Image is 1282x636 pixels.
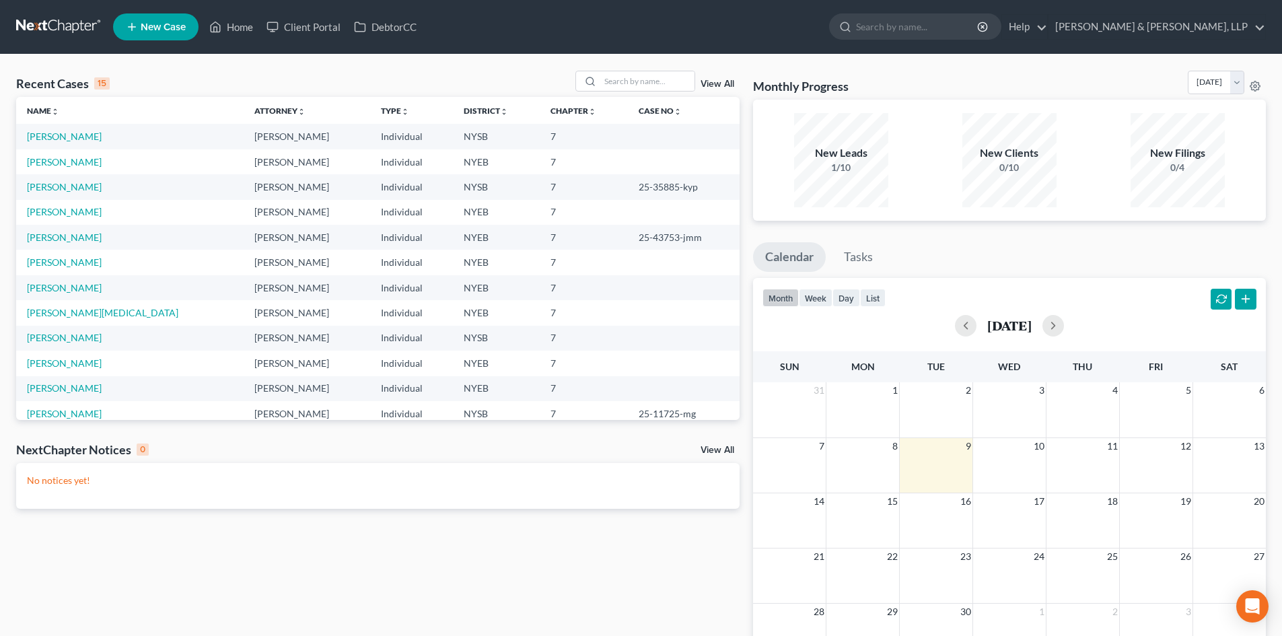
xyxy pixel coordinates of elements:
[244,149,370,174] td: [PERSON_NAME]
[550,106,596,116] a: Chapterunfold_more
[244,174,370,199] td: [PERSON_NAME]
[1149,361,1163,372] span: Fri
[370,174,454,199] td: Individual
[370,326,454,351] td: Individual
[244,124,370,149] td: [PERSON_NAME]
[453,225,540,250] td: NYEB
[886,604,899,620] span: 29
[244,200,370,225] td: [PERSON_NAME]
[370,225,454,250] td: Individual
[856,14,979,39] input: Search by name...
[464,106,508,116] a: Districtunfold_more
[27,382,102,394] a: [PERSON_NAME]
[540,275,628,300] td: 7
[1032,438,1046,454] span: 10
[812,549,826,565] span: 21
[812,493,826,509] span: 14
[628,174,740,199] td: 25-35885-kyp
[370,124,454,149] td: Individual
[891,438,899,454] span: 8
[381,106,409,116] a: Typeunfold_more
[254,106,306,116] a: Attorneyunfold_more
[16,75,110,92] div: Recent Cases
[1038,382,1046,398] span: 3
[998,361,1020,372] span: Wed
[401,108,409,116] i: unfold_more
[639,106,682,116] a: Case Nounfold_more
[27,232,102,243] a: [PERSON_NAME]
[141,22,186,32] span: New Case
[818,438,826,454] span: 7
[762,289,799,307] button: month
[370,149,454,174] td: Individual
[27,156,102,168] a: [PERSON_NAME]
[851,361,875,372] span: Mon
[244,376,370,401] td: [PERSON_NAME]
[244,275,370,300] td: [PERSON_NAME]
[244,351,370,376] td: [PERSON_NAME]
[137,444,149,456] div: 0
[1106,438,1119,454] span: 11
[453,401,540,426] td: NYSB
[27,332,102,343] a: [PERSON_NAME]
[51,108,59,116] i: unfold_more
[370,250,454,275] td: Individual
[959,604,972,620] span: 30
[453,300,540,325] td: NYEB
[1258,382,1266,398] span: 6
[16,441,149,458] div: NextChapter Notices
[832,289,860,307] button: day
[27,408,102,419] a: [PERSON_NAME]
[453,174,540,199] td: NYSB
[540,225,628,250] td: 7
[794,145,888,161] div: New Leads
[962,161,1057,174] div: 0/10
[540,124,628,149] td: 7
[1048,15,1265,39] a: [PERSON_NAME] & [PERSON_NAME], LLP
[812,382,826,398] span: 31
[588,108,596,116] i: unfold_more
[27,357,102,369] a: [PERSON_NAME]
[27,256,102,268] a: [PERSON_NAME]
[347,15,423,39] a: DebtorCC
[244,250,370,275] td: [PERSON_NAME]
[1131,145,1225,161] div: New Filings
[1184,382,1192,398] span: 5
[540,250,628,275] td: 7
[628,401,740,426] td: 25-11725-mg
[1106,493,1119,509] span: 18
[891,382,899,398] span: 1
[927,361,945,372] span: Tue
[1073,361,1092,372] span: Thu
[203,15,260,39] a: Home
[987,318,1032,332] h2: [DATE]
[453,250,540,275] td: NYEB
[753,78,849,94] h3: Monthly Progress
[1179,493,1192,509] span: 19
[1184,604,1192,620] span: 3
[27,106,59,116] a: Nameunfold_more
[453,376,540,401] td: NYEB
[701,79,734,89] a: View All
[1221,361,1238,372] span: Sat
[370,275,454,300] td: Individual
[1131,161,1225,174] div: 0/4
[370,351,454,376] td: Individual
[500,108,508,116] i: unfold_more
[244,401,370,426] td: [PERSON_NAME]
[453,275,540,300] td: NYEB
[370,401,454,426] td: Individual
[244,326,370,351] td: [PERSON_NAME]
[962,145,1057,161] div: New Clients
[832,242,885,272] a: Tasks
[674,108,682,116] i: unfold_more
[959,549,972,565] span: 23
[453,326,540,351] td: NYSB
[1111,382,1119,398] span: 4
[1252,438,1266,454] span: 13
[27,307,178,318] a: [PERSON_NAME][MEDICAL_DATA]
[1106,549,1119,565] span: 25
[540,376,628,401] td: 7
[94,77,110,90] div: 15
[27,131,102,142] a: [PERSON_NAME]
